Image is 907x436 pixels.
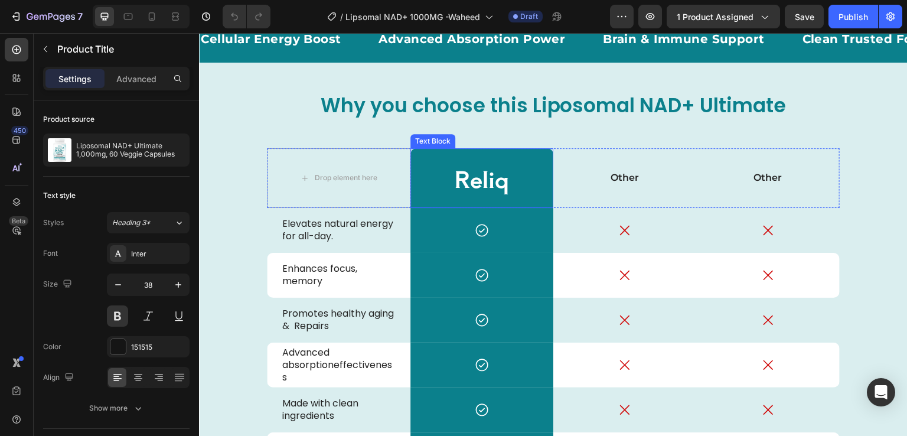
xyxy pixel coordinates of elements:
[839,11,868,23] div: Publish
[499,139,640,151] p: Other
[667,5,780,28] button: 1 product assigned
[83,185,196,210] p: Elevates natural energy for all-day.
[795,12,814,22] span: Save
[11,126,28,135] div: 450
[89,402,144,414] div: Show more
[131,342,187,353] div: 151515
[677,11,753,23] span: 1 product assigned
[43,190,76,201] div: Text style
[43,248,58,259] div: Font
[112,217,151,228] span: Heading 3*
[214,103,254,113] div: Text Block
[131,249,187,259] div: Inter
[199,33,907,436] iframe: Design area
[58,73,92,85] p: Settings
[9,216,28,226] div: Beta
[83,230,196,255] p: Enhances focus, memory
[43,398,190,419] button: Show more
[340,11,343,23] span: /
[43,341,61,352] div: Color
[68,59,641,87] h2: Why you choose this Liposomal NAD+ Ultimate
[213,131,354,160] p: Reliq
[107,212,190,233] button: Heading 3*
[116,73,156,85] p: Advanced
[83,314,196,350] p: Advanced absorptioneffectiveness
[355,139,497,151] p: Other
[785,5,824,28] button: Save
[76,142,185,158] p: Liposomal NAD+ Ultimate 1,000mg, 60 Veggie Capsules
[828,5,878,28] button: Publish
[43,114,94,125] div: Product source
[77,9,83,24] p: 7
[83,275,196,300] p: Promotes healthy aging & Repairs
[5,5,88,28] button: 7
[43,276,74,292] div: Size
[345,11,480,23] span: Lipsomal NAD+ 1000MG -Waheed
[43,370,76,386] div: Align
[223,5,270,28] div: Undo/Redo
[43,217,64,228] div: Styles
[867,378,895,406] div: Open Intercom Messenger
[48,138,71,162] img: product feature img
[520,11,538,22] span: Draft
[115,140,178,149] div: Drop element here
[57,42,185,56] p: Product Title
[83,365,196,389] p: Made with clean ingredients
